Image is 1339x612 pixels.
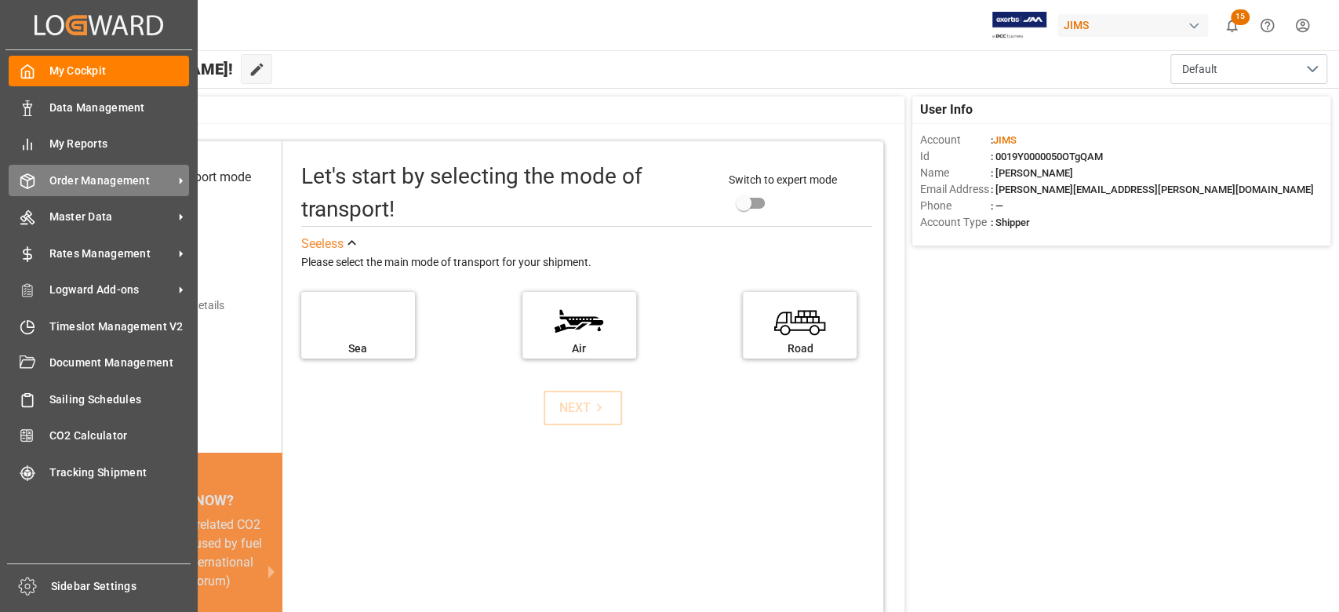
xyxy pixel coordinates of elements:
[9,129,189,159] a: My Reports
[9,348,189,378] a: Document Management
[301,235,344,253] div: See less
[49,173,173,189] span: Order Management
[920,132,991,148] span: Account
[9,457,189,487] a: Tracking Shipment
[1057,14,1208,37] div: JIMS
[1214,8,1250,43] button: show 15 new notifications
[301,253,873,272] div: Please select the main mode of transport for your shipment.
[530,341,628,357] div: Air
[49,246,173,262] span: Rates Management
[729,173,837,186] span: Switch to expert mode
[49,63,190,79] span: My Cockpit
[1182,61,1217,78] span: Default
[920,165,991,181] span: Name
[751,341,849,357] div: Road
[51,578,191,595] span: Sidebar Settings
[991,134,1017,146] span: :
[1057,10,1214,40] button: JIMS
[992,12,1046,39] img: Exertis%20JAM%20-%20Email%20Logo.jpg_1722504956.jpg
[991,200,1003,212] span: : —
[129,168,251,187] div: Select transport mode
[9,384,189,414] a: Sailing Schedules
[991,184,1314,195] span: : [PERSON_NAME][EMAIL_ADDRESS][PERSON_NAME][DOMAIN_NAME]
[1170,54,1327,84] button: open menu
[920,148,991,165] span: Id
[544,391,622,425] button: NEXT
[49,319,190,335] span: Timeslot Management V2
[49,464,190,481] span: Tracking Shipment
[49,100,190,116] span: Data Management
[9,92,189,122] a: Data Management
[559,399,607,417] div: NEXT
[920,181,991,198] span: Email Address
[993,134,1017,146] span: JIMS
[9,311,189,341] a: Timeslot Management V2
[49,282,173,298] span: Logward Add-ons
[49,428,190,444] span: CO2 Calculator
[301,160,713,226] div: Let's start by selecting the mode of transport!
[920,100,973,119] span: User Info
[9,56,189,86] a: My Cockpit
[1231,9,1250,25] span: 15
[991,167,1073,179] span: : [PERSON_NAME]
[49,209,173,225] span: Master Data
[49,136,190,152] span: My Reports
[9,421,189,451] a: CO2 Calculator
[49,355,190,371] span: Document Management
[991,217,1030,228] span: : Shipper
[920,198,991,214] span: Phone
[49,392,190,408] span: Sailing Schedules
[309,341,407,357] div: Sea
[920,214,991,231] span: Account Type
[991,151,1103,162] span: : 0019Y0000050OTgQAM
[1250,8,1285,43] button: Help Center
